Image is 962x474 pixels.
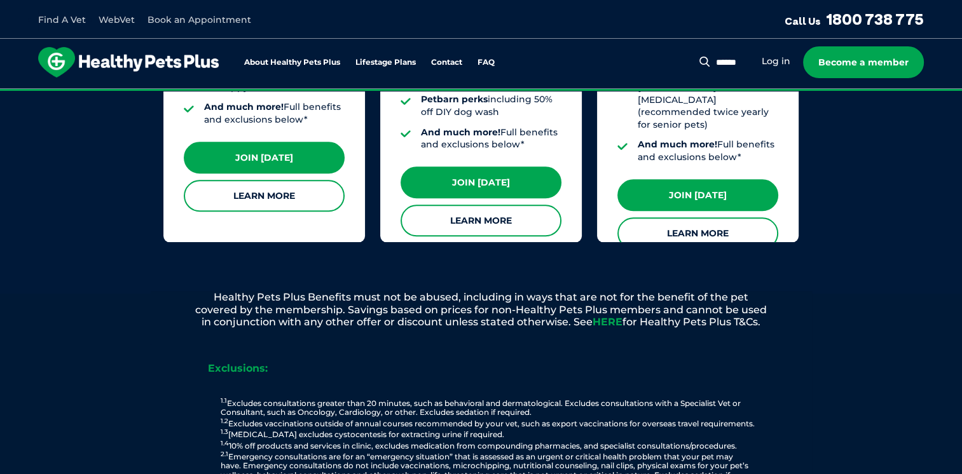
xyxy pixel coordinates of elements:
a: Lifestage Plans [355,58,416,67]
sup: 1.4 [221,439,229,447]
a: HERE [593,316,622,328]
span: Call Us [785,15,821,27]
a: Learn More [401,205,561,236]
a: Log in [762,55,790,67]
a: Find A Vet [38,14,86,25]
a: WebVet [99,14,135,25]
a: Join [DATE] [617,179,778,211]
li: including 50% off DIY dog wash [421,93,561,118]
strong: And much more! [204,101,284,112]
sup: 1.1 [221,396,227,405]
p: Healthy Pets Plus Benefits must not be abused, including in ways that are not for the benefit of ... [151,291,812,328]
a: Learn More [184,180,345,212]
li: Full benefits and exclusions below* [638,139,778,163]
sup: 1.2 [221,417,228,425]
li: Full benefits and exclusions below* [421,126,561,151]
a: Book an Appointment [148,14,251,25]
a: Contact [431,58,462,67]
a: About Healthy Pets Plus [244,58,340,67]
a: Join [DATE] [184,142,345,173]
strong: Petbarn perks [421,93,488,105]
strong: Exclusions: [208,362,268,374]
a: Join [DATE] [401,166,561,198]
li: Full benefits and exclusions below* [204,101,345,126]
strong: And much more! [421,126,500,138]
img: hpp-logo [38,47,219,78]
a: Become a member [803,46,924,78]
a: Call Us1800 738 775 [785,10,924,29]
a: FAQ [478,58,495,67]
a: Learn More [617,217,778,249]
button: Search [697,55,713,68]
sup: 1.3 [221,428,228,436]
strong: And much more! [638,139,717,150]
sup: 2.1 [221,450,228,458]
span: Proactive, preventative wellness program designed to keep your pet healthier and happier for longer [244,89,718,100]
